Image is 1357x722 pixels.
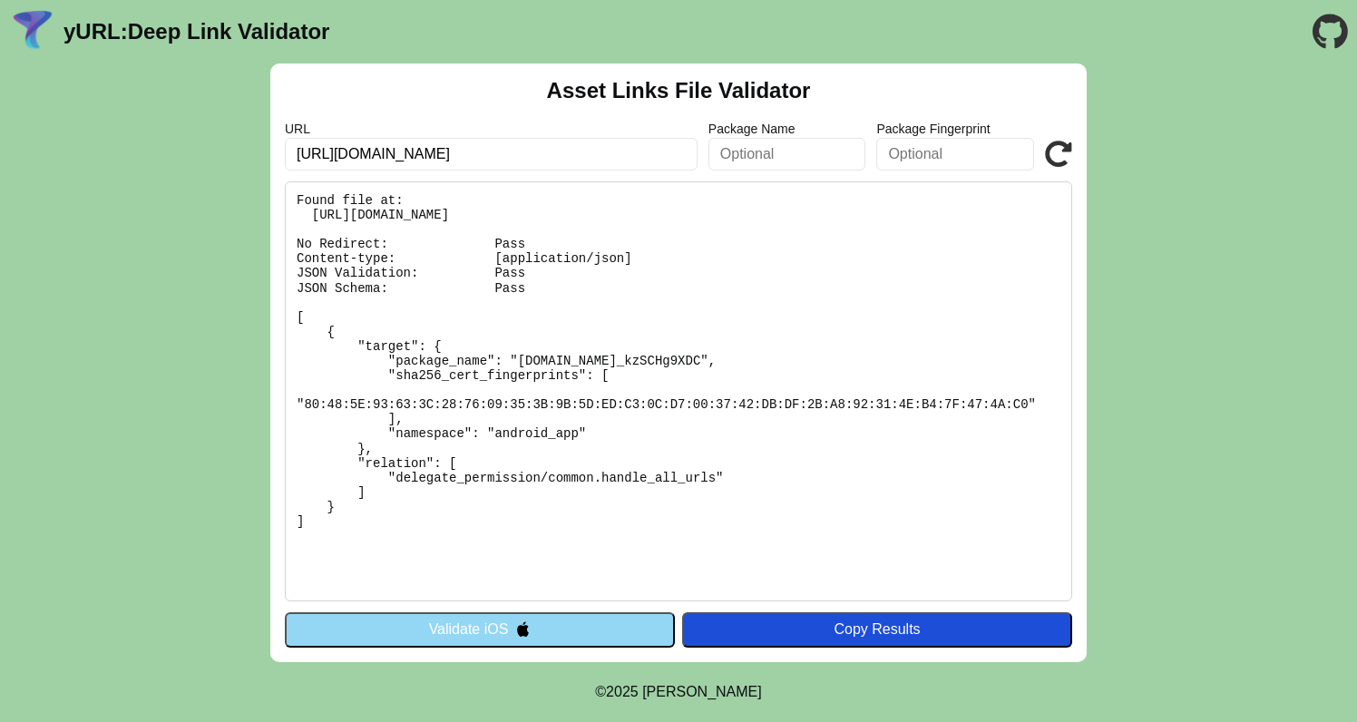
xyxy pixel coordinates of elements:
[606,684,639,699] span: 2025
[63,19,329,44] a: yURL:Deep Link Validator
[547,78,811,103] h2: Asset Links File Validator
[876,122,1034,136] label: Package Fingerprint
[285,181,1072,601] pre: Found file at: [URL][DOMAIN_NAME] No Redirect: Pass Content-type: [application/json] JSON Validat...
[9,8,56,55] img: yURL Logo
[285,122,698,136] label: URL
[515,621,531,637] img: appleIcon.svg
[285,138,698,171] input: Required
[691,621,1063,638] div: Copy Results
[642,684,762,699] a: Michael Ibragimchayev's Personal Site
[708,122,866,136] label: Package Name
[876,138,1034,171] input: Optional
[595,662,761,722] footer: ©
[285,612,675,647] button: Validate iOS
[682,612,1072,647] button: Copy Results
[708,138,866,171] input: Optional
